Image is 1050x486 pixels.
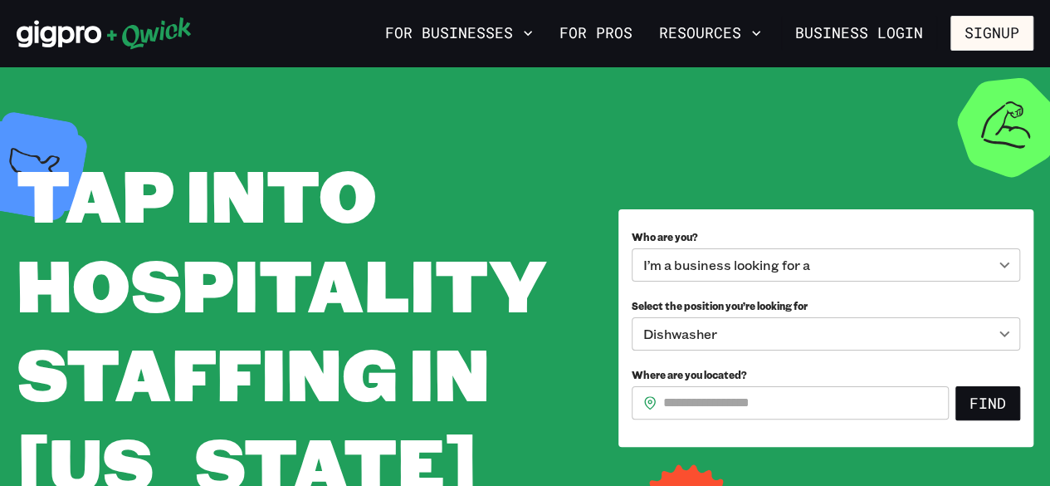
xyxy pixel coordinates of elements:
span: Select the position you’re looking for [632,299,808,312]
button: For Businesses [378,19,540,47]
div: I’m a business looking for a [632,248,1020,282]
span: Where are you located? [632,368,747,381]
a: Business Login [781,16,937,51]
button: Signup [950,16,1033,51]
button: Resources [652,19,768,47]
span: Who are you? [632,230,698,243]
div: Dishwasher [632,317,1020,351]
a: For Pros [553,19,639,47]
button: Find [955,386,1020,421]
